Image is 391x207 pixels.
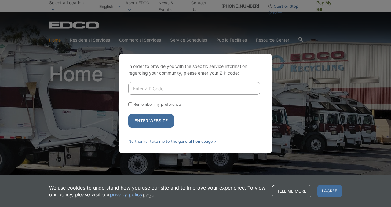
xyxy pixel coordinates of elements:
span: I agree [317,185,342,197]
p: In order to provide you with the specific service information regarding your community, please en... [128,63,263,76]
a: No thanks, take me to the general homepage > [128,139,216,144]
p: We use cookies to understand how you use our site and to improve your experience. To view our pol... [49,184,266,198]
a: privacy policy [110,191,143,198]
label: Remember my preference [133,102,181,107]
input: Enter ZIP Code [128,82,260,95]
a: Tell me more [272,185,311,197]
button: Enter Website [128,114,174,128]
